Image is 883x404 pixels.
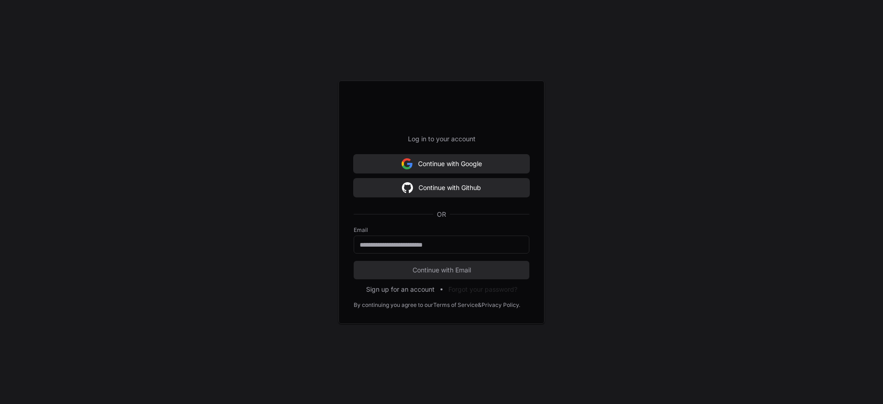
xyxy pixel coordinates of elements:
[401,155,413,173] img: Sign in with google
[354,301,433,309] div: By continuing you agree to our
[354,179,529,197] button: Continue with Github
[354,226,529,234] label: Email
[354,134,529,144] p: Log in to your account
[478,301,482,309] div: &
[448,285,517,294] button: Forgot your password?
[433,301,478,309] a: Terms of Service
[354,265,529,275] span: Continue with Email
[402,179,413,197] img: Sign in with google
[482,301,520,309] a: Privacy Policy.
[354,261,529,279] button: Continue with Email
[366,285,435,294] button: Sign up for an account
[354,155,529,173] button: Continue with Google
[433,210,450,219] span: OR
